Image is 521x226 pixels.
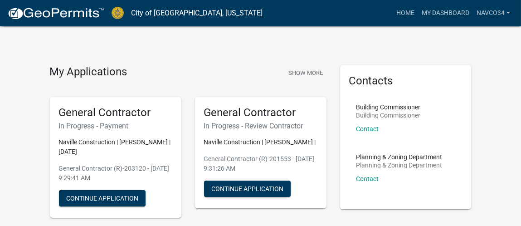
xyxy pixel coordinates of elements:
[349,74,463,88] h5: Contacts
[418,5,473,22] a: My Dashboard
[356,154,443,160] p: Planning & Zoning Department
[356,162,443,168] p: Planning & Zoning Department
[112,7,124,19] img: City of Jeffersonville, Indiana
[204,154,317,173] p: General Contractor (R)-201553 - [DATE] 9:31:26 AM
[59,164,172,183] p: General Contractor (R)-203120 - [DATE] 9:29:41 AM
[204,181,291,197] button: Continue Application
[356,125,379,133] a: Contact
[356,104,421,110] p: Building Commissioner
[285,65,326,80] button: Show More
[473,5,514,22] a: navco34
[204,138,317,147] p: Naville Construction | [PERSON_NAME] |
[50,65,127,79] h4: My Applications
[59,106,172,119] h5: General Contractor
[204,122,317,130] h6: In Progress - Review Contractor
[59,190,146,206] button: Continue Application
[131,5,263,21] a: City of [GEOGRAPHIC_DATA], [US_STATE]
[59,122,172,130] h6: In Progress - Payment
[393,5,418,22] a: Home
[356,175,379,182] a: Contact
[59,138,172,157] p: Naville Construction | [PERSON_NAME] | [DATE]
[204,106,317,119] h5: General Contractor
[356,112,421,118] p: Building Commissioner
